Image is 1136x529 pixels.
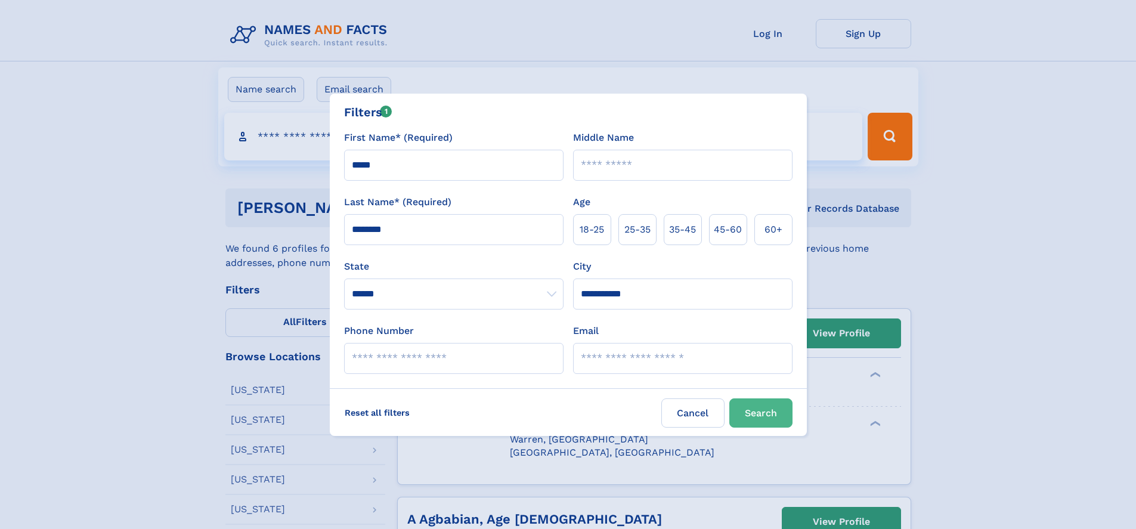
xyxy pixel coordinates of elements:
[344,131,453,145] label: First Name* (Required)
[729,398,793,428] button: Search
[714,222,742,237] span: 45‑60
[344,259,564,274] label: State
[573,131,634,145] label: Middle Name
[573,259,591,274] label: City
[573,195,590,209] label: Age
[580,222,604,237] span: 18‑25
[337,398,417,427] label: Reset all filters
[344,324,414,338] label: Phone Number
[764,222,782,237] span: 60+
[344,103,392,121] div: Filters
[573,324,599,338] label: Email
[661,398,725,428] label: Cancel
[669,222,696,237] span: 35‑45
[624,222,651,237] span: 25‑35
[344,195,451,209] label: Last Name* (Required)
